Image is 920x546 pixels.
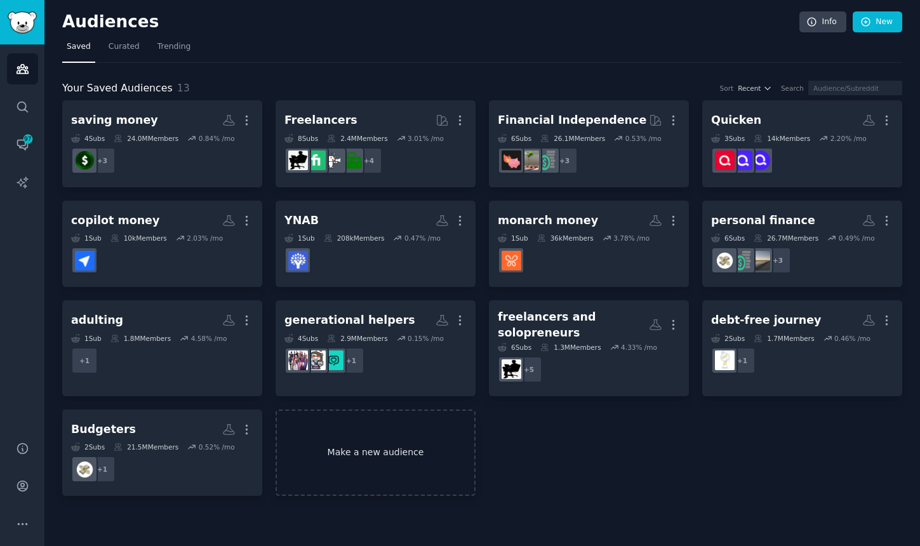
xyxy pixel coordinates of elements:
div: Financial Independence [498,112,646,128]
div: 6 Sub s [498,343,531,352]
a: copilot money1Sub10kMembers2.03% /mocopilotmoney [62,201,262,288]
a: Curated [104,37,144,63]
div: 24.0M Members [114,134,178,143]
img: Money [75,150,95,170]
a: New [853,11,902,33]
div: 8 Sub s [284,134,318,143]
img: QuickenOfficial [750,150,770,170]
div: 2.20 % /mo [830,134,867,143]
div: 0.84 % /mo [199,134,235,143]
div: + 1 [71,347,98,374]
img: DebtAdvice [715,350,735,370]
span: Trending [157,41,190,53]
div: 14k Members [754,134,810,143]
img: Freelancers [502,359,521,379]
a: Saved [62,37,95,63]
a: Make a new audience [276,409,476,496]
a: Financial Independence6Subs26.1MMembers0.53% /mo+3FinancialPlanningFirefatFIRE [489,100,689,187]
img: Freelancers [288,150,308,170]
img: budget [715,251,735,270]
div: + 3 [89,147,116,174]
div: saving money [71,112,158,128]
a: personal finance6Subs26.7MMembers0.49% /mo+3retirementFinancialPlanningbudget [702,201,902,288]
img: quicken [715,150,735,170]
div: generational helpers [284,312,415,328]
div: 0.53 % /mo [625,134,662,143]
div: 208k Members [324,234,385,243]
div: 1 Sub [284,234,315,243]
a: YNAB1Sub208kMembers0.47% /moynab [276,201,476,288]
div: freelancers and solopreneurs [498,309,649,340]
a: 97 [7,129,38,160]
div: Budgeters [71,422,136,437]
a: monarch money1Sub36kMembers3.78% /moMonarchMoney [489,201,689,288]
div: 1.3M Members [540,343,601,352]
img: workingmoms [306,350,326,370]
img: FinancialPlanning [733,251,752,270]
div: + 1 [338,347,364,374]
img: forhire [342,150,361,170]
div: 2 Sub s [71,443,105,451]
div: YNAB [284,213,319,229]
div: 4 Sub s [284,334,318,343]
a: saving money4Subs24.0MMembers0.84% /mo+3Money [62,100,262,187]
a: Freelancers8Subs2.4MMembers3.01% /mo+4forhirefreelance_forhireFiverrFreelancers [276,100,476,187]
div: Quicken [711,112,761,128]
h2: Audiences [62,12,799,32]
img: Mommit [324,350,343,370]
div: 2 Sub s [711,334,745,343]
img: budget [75,460,95,479]
img: simplifimoney [733,150,752,170]
div: + 3 [764,247,791,274]
div: 2.9M Members [327,334,387,343]
span: Curated [109,41,140,53]
span: 97 [22,135,34,143]
span: Your Saved Audiences [62,81,173,97]
img: fatFIRE [502,150,521,170]
img: copilotmoney [75,251,95,270]
div: 4 Sub s [71,134,105,143]
div: personal finance [711,213,815,229]
div: 26.7M Members [754,234,818,243]
div: Search [781,84,804,93]
a: Quicken3Subs14kMembers2.20% /moQuickenOfficialsimplifimoneyquicken [702,100,902,187]
div: 10k Members [110,234,167,243]
div: 1.7M Members [754,334,814,343]
div: 4.58 % /mo [191,334,227,343]
div: debt-free journey [711,312,821,328]
div: 0.15 % /mo [408,334,444,343]
div: 0.46 % /mo [834,334,870,343]
img: MonarchMoney [502,251,521,270]
div: 36k Members [537,234,594,243]
div: + 5 [516,356,542,383]
div: 21.5M Members [114,443,178,451]
div: monarch money [498,213,598,229]
img: retirement [750,251,770,270]
div: 3.01 % /mo [408,134,444,143]
div: Freelancers [284,112,357,128]
div: 0.47 % /mo [404,234,441,243]
a: Trending [153,37,195,63]
input: Audience/Subreddit [808,81,902,95]
img: GummySearch logo [8,11,37,34]
img: Fiverr [306,150,326,170]
div: 6 Sub s [711,234,745,243]
div: + 1 [729,347,756,374]
span: Recent [738,84,761,93]
div: 0.49 % /mo [839,234,875,243]
div: 6 Sub s [498,134,531,143]
a: Info [799,11,846,33]
a: Budgeters2Subs21.5MMembers0.52% /mo+1budget [62,409,262,496]
a: debt-free journey2Subs1.7MMembers0.46% /mo+1DebtAdvice [702,300,902,396]
div: 3 Sub s [711,134,745,143]
div: + 3 [551,147,578,174]
div: 2.03 % /mo [187,234,223,243]
button: Recent [738,84,772,93]
a: freelancers and solopreneurs6Subs1.3MMembers4.33% /mo+5Freelancers [489,300,689,396]
div: 4.33 % /mo [621,343,657,352]
img: ynab [288,251,308,270]
a: adulting1Sub1.8MMembers4.58% /mo+1 [62,300,262,396]
span: Saved [67,41,91,53]
div: 3.78 % /mo [613,234,650,243]
div: 1 Sub [71,234,102,243]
